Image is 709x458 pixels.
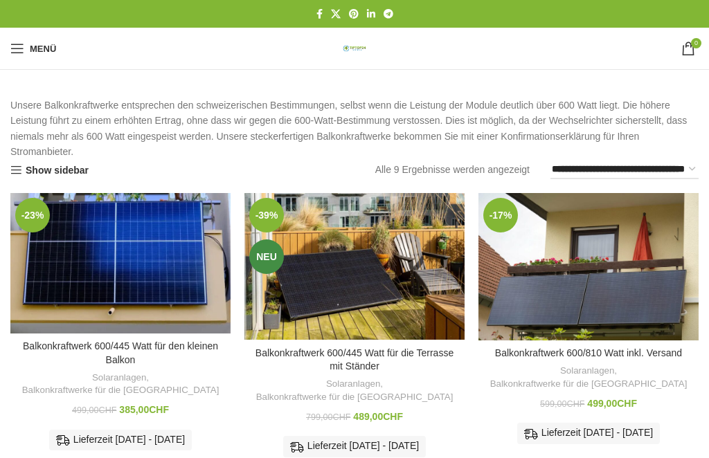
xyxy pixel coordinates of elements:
div: Lieferzeit [DATE] - [DATE] [49,430,192,450]
a: 0 [674,35,702,62]
a: Mobiles Menü öffnen [3,35,63,62]
span: CHF [99,405,117,415]
div: , [17,372,224,397]
a: Solaranlagen [560,365,614,378]
span: -23% [15,198,50,232]
a: Balkonkraftwerk 600/445 Watt für den kleinen Balkon [10,193,231,333]
img: Steckerkraftwerk für die Terrasse [244,193,465,340]
a: Balkonkraftwerk 600/810 Watt inkl. Versand [495,347,682,358]
div: Lieferzeit [DATE] - [DATE] [517,423,660,443]
bdi: 599,00 [540,399,584,409]
a: Logo der Website [337,42,372,53]
a: Pinterest Social Link [345,5,363,24]
a: Balkonkraftwerke für die [GEOGRAPHIC_DATA] [256,391,454,404]
bdi: 499,00 [587,398,637,409]
a: Facebook Social Link [312,5,327,24]
span: 0 [691,38,701,48]
a: Balkonkraftwerke für die [GEOGRAPHIC_DATA] [490,378,688,391]
a: Balkonkraftwerk 600/445 Watt für die Terrasse mit Ständer [255,347,454,372]
select: Shop-Reihenfolge [550,160,699,180]
span: CHF [383,411,403,422]
a: LinkedIn Social Link [363,5,379,24]
a: X Social Link [327,5,345,24]
bdi: 799,00 [306,412,350,422]
span: CHF [567,399,585,409]
span: -17% [483,198,518,232]
a: Show sidebar [10,165,89,176]
span: Neu [249,239,284,274]
div: , [251,378,458,403]
bdi: 385,00 [119,404,169,415]
div: Lieferzeit [DATE] - [DATE] [283,436,426,457]
span: CHF [617,398,637,409]
a: Balkonkraftwerke für die [GEOGRAPHIC_DATA] [22,384,219,397]
a: Balkonkraftwerk 600/445 Watt für den kleinen Balkon [23,340,218,365]
a: Solaranlagen [326,378,380,391]
span: CHF [149,404,169,415]
span: Menü [30,44,56,53]
span: -39% [249,198,284,232]
p: Alle 9 Ergebnisse werden angezeigt [375,162,530,177]
p: Unsere Balkonkraftwerke entsprechen den schweizerischen Bestimmungen, selbst wenn die Leistung de... [10,98,699,160]
a: Balkonkraftwerk 600/445 Watt für die Terrasse mit Ständer [244,193,465,340]
div: , [485,365,692,390]
span: CHF [333,412,351,422]
bdi: 499,00 [72,405,116,415]
a: Balkonkraftwerk 600/810 Watt inkl. Versand [478,193,699,340]
bdi: 489,00 [353,411,403,422]
a: Solaranlagen [92,372,146,385]
a: Telegram Social Link [379,5,397,24]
